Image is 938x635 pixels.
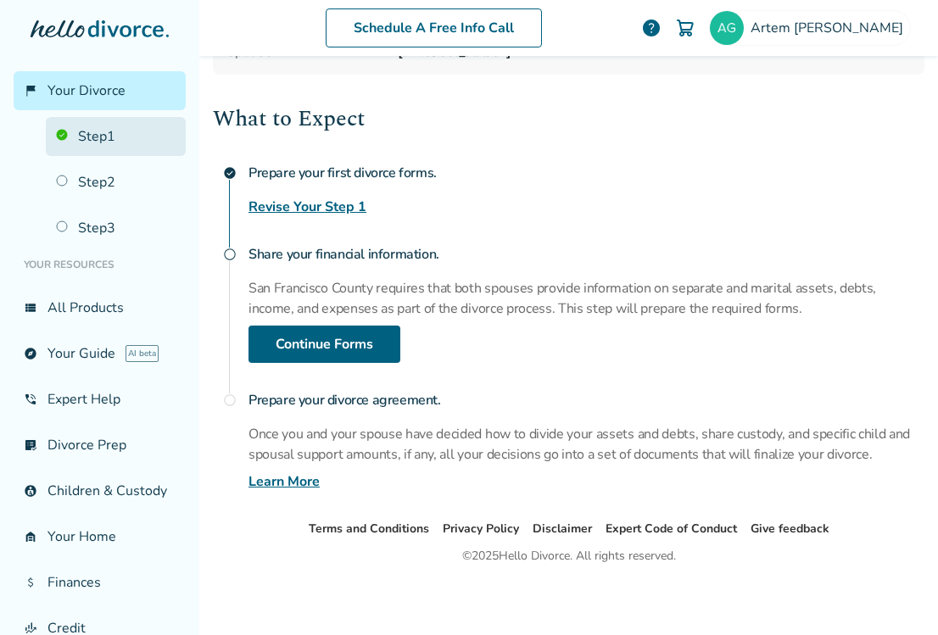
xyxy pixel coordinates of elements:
[248,237,924,271] h4: Share your financial information.
[248,156,924,190] h4: Prepare your first divorce forms.
[24,621,37,635] span: finance_mode
[213,102,924,136] h2: What to Expect
[710,11,744,45] img: artygoldman@wonderfamily.com
[606,521,737,537] a: Expert Code of Conduct
[641,18,662,38] a: help
[853,554,938,635] iframe: Chat Widget
[223,248,237,261] span: radio_button_unchecked
[47,81,126,100] span: Your Divorce
[24,347,37,360] span: explore
[223,393,237,407] span: radio_button_unchecked
[24,84,37,97] span: flag_2
[46,163,186,202] a: Step2
[24,484,37,498] span: account_child
[46,117,186,156] a: Step1
[462,546,676,566] div: © 2025 Hello Divorce. All rights reserved.
[24,530,37,543] span: garage_home
[14,517,186,556] a: garage_homeYour Home
[248,197,366,217] a: Revise Your Step 1
[24,393,37,406] span: phone_in_talk
[248,424,924,465] p: Once you and your spouse have decided how to divide your assets and debts, share custody, and spe...
[248,471,320,492] a: Learn More
[14,248,186,281] li: Your Resources
[24,438,37,452] span: list_alt_check
[248,278,924,319] p: San Francisco County requires that both spouses provide information on separate and marital asset...
[248,383,924,417] h4: Prepare your divorce agreement.
[326,8,542,47] a: Schedule A Free Info Call
[126,345,159,362] span: AI beta
[248,326,400,363] a: Continue Forms
[853,554,938,635] div: Виджет чата
[533,519,592,539] li: Disclaimer
[24,576,37,589] span: attach_money
[309,521,429,537] a: Terms and Conditions
[751,19,910,37] span: Artem [PERSON_NAME]
[223,166,237,180] span: check_circle
[751,519,829,539] li: Give feedback
[24,301,37,315] span: view_list
[14,71,186,110] a: flag_2Your Divorce
[14,426,186,465] a: list_alt_checkDivorce Prep
[675,18,695,38] img: Cart
[14,380,186,419] a: phone_in_talkExpert Help
[14,563,186,602] a: attach_moneyFinances
[14,471,186,510] a: account_childChildren & Custody
[443,521,519,537] a: Privacy Policy
[46,209,186,248] a: Step3
[14,288,186,327] a: view_listAll Products
[14,334,186,373] a: exploreYour GuideAI beta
